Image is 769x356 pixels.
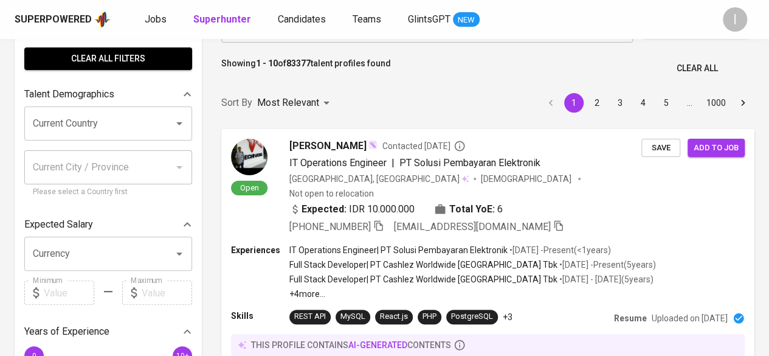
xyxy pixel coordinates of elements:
div: MySQL [340,311,365,323]
span: Clear All filters [34,51,182,66]
p: Sort By [221,96,252,110]
p: IT Operations Engineer | PT Solusi Pembayaran Elektronik [289,244,508,256]
p: • [DATE] - [DATE] ( 5 years ) [557,273,653,285]
button: Go to page 3 [610,93,630,113]
div: [GEOGRAPHIC_DATA], [GEOGRAPHIC_DATA] [289,173,469,185]
button: Save [641,139,680,158]
div: Years of Experience [24,319,192,344]
button: Go to page 5 [657,93,676,113]
span: Contacted [DATE] [382,140,466,152]
span: IT Operations Engineer [289,157,387,169]
input: Value [44,281,94,305]
div: Superpowered [15,13,92,27]
button: page 1 [564,93,584,113]
img: c12e3d5d6eb7a5acd25fd936273f0157.jpeg [231,139,267,175]
p: this profile contains contents [251,339,451,351]
p: Resume [614,312,647,324]
button: Go to page 1000 [703,93,729,113]
p: Uploaded on [DATE] [652,312,728,324]
span: [DEMOGRAPHIC_DATA] [481,173,573,185]
nav: pagination navigation [539,93,754,113]
span: NEW [453,14,480,26]
span: GlintsGPT [408,13,450,25]
a: GlintsGPT NEW [408,12,480,27]
p: • [DATE] - Present ( <1 years ) [508,244,611,256]
div: PHP [422,311,436,323]
p: Skills [231,310,289,322]
p: Showing of talent profiles found [221,57,391,80]
button: Clear All [672,57,723,80]
div: IDR 10.000.000 [289,202,415,217]
p: Talent Demographics [24,87,114,102]
div: … [680,97,699,109]
b: Expected: [302,202,347,217]
p: Most Relevant [257,96,319,110]
a: Superhunter [193,12,253,27]
p: +4 more ... [289,288,656,300]
a: Superpoweredapp logo [15,10,111,29]
p: Not open to relocation [289,187,374,200]
b: Superhunter [193,13,251,25]
span: [PHONE_NUMBER] [289,221,371,232]
button: Clear All filters [24,47,192,70]
button: Go to page 4 [633,93,653,113]
b: 83377 [286,58,311,68]
a: Teams [353,12,384,27]
button: Go to next page [733,93,753,113]
button: Add to job [688,139,745,158]
p: Experiences [231,244,289,256]
div: REST API [294,311,326,323]
span: [EMAIL_ADDRESS][DOMAIN_NAME] [394,221,551,232]
span: AI-generated [348,340,407,350]
div: Most Relevant [257,92,334,114]
button: Go to page 2 [587,93,607,113]
img: app logo [94,10,111,29]
p: Full Stack Developer | PT Cashlez Worldwide [GEOGRAPHIC_DATA] Tbk [289,259,557,271]
button: Open [171,115,188,132]
div: I [723,7,747,32]
img: magic_wand.svg [368,140,378,150]
span: PT Solusi Pembayaran Elektronik [399,157,540,169]
span: Add to job [694,141,739,155]
a: Candidates [278,12,328,27]
input: Value [142,281,192,305]
a: Jobs [145,12,169,27]
button: Open [171,245,188,262]
div: Expected Salary [24,212,192,237]
span: Candidates [278,13,326,25]
p: • [DATE] - Present ( 5 years ) [557,259,656,271]
div: Talent Demographics [24,82,192,106]
p: Years of Experience [24,324,109,339]
div: PostgreSQL [451,311,493,323]
span: Save [647,141,674,155]
p: Expected Salary [24,217,93,232]
b: Total YoE: [449,202,495,217]
span: 6 [497,202,503,217]
div: React.js [380,311,408,323]
p: +3 [503,311,512,323]
b: 1 - 10 [256,58,278,68]
span: [PERSON_NAME] [289,139,367,153]
svg: By Batam recruiter [453,140,466,152]
span: Teams [353,13,381,25]
span: Jobs [145,13,167,25]
span: | [391,156,395,170]
p: Full Stack Developer | PT Cashlez Worldwide [GEOGRAPHIC_DATA] Tbk [289,273,557,285]
span: Clear All [677,61,718,76]
span: Open [235,183,264,193]
p: Please select a Country first [33,186,184,198]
